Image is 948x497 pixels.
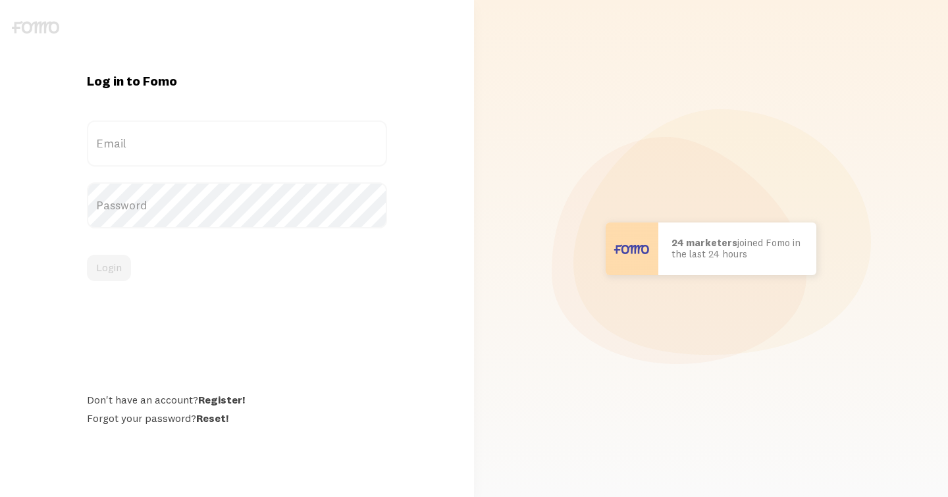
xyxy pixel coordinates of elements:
[87,120,387,167] label: Email
[198,393,245,406] a: Register!
[671,236,737,249] b: 24 marketers
[87,72,387,90] h1: Log in to Fomo
[87,411,387,425] div: Forgot your password?
[87,393,387,406] div: Don't have an account?
[606,222,658,275] img: User avatar
[12,21,59,34] img: fomo-logo-gray-b99e0e8ada9f9040e2984d0d95b3b12da0074ffd48d1e5cb62ac37fc77b0b268.svg
[671,238,803,259] p: joined Fomo in the last 24 hours
[87,182,387,228] label: Password
[196,411,228,425] a: Reset!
